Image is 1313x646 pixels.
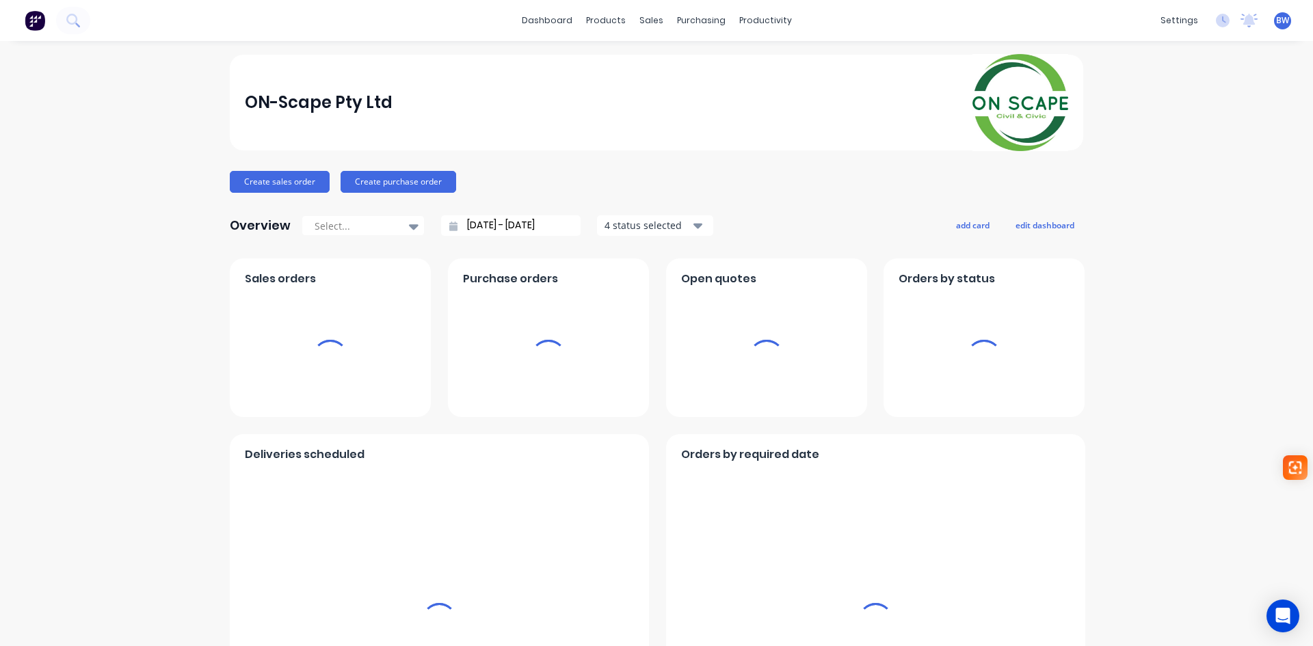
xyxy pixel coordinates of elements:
span: Orders by status [899,271,995,287]
div: products [579,10,633,31]
span: Deliveries scheduled [245,446,364,463]
button: edit dashboard [1007,216,1083,234]
span: Orders by required date [681,446,819,463]
div: ON-Scape Pty Ltd [245,89,393,116]
div: Overview [230,212,291,239]
div: settings [1154,10,1205,31]
button: Create purchase order [341,171,456,193]
div: productivity [732,10,799,31]
span: Open quotes [681,271,756,287]
span: Sales orders [245,271,316,287]
div: Open Intercom Messenger [1266,600,1299,632]
button: 4 status selected [597,215,713,236]
button: add card [947,216,998,234]
div: sales [633,10,670,31]
span: BW [1276,14,1289,27]
div: 4 status selected [605,218,691,232]
img: ON-Scape Pty Ltd [972,54,1068,151]
button: Create sales order [230,171,330,193]
a: dashboard [515,10,579,31]
img: Factory [25,10,45,31]
span: Purchase orders [463,271,558,287]
div: purchasing [670,10,732,31]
